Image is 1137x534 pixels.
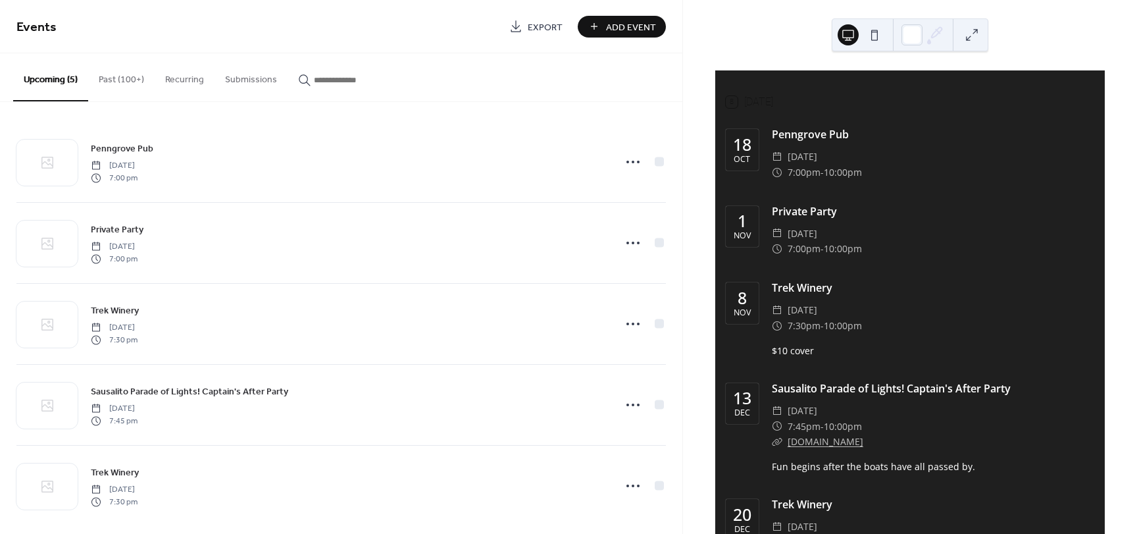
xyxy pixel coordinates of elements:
[734,309,751,317] div: Nov
[772,203,1094,219] div: Private Party
[155,53,215,100] button: Recurring
[88,53,155,100] button: Past (100+)
[772,149,782,165] div: ​
[91,241,138,253] span: [DATE]
[734,232,751,240] div: Nov
[821,318,824,334] span: -
[788,403,817,419] span: [DATE]
[772,419,782,435] div: ​
[738,213,747,229] div: 1
[788,226,817,242] span: [DATE]
[772,403,782,419] div: ​
[734,525,750,534] div: Dec
[528,20,563,34] span: Export
[788,165,821,180] span: 7:00pm
[91,496,138,508] span: 7:30 pm
[91,172,138,184] span: 7:00 pm
[821,419,824,435] span: -
[715,70,1105,86] div: Upcoming events
[733,136,751,153] div: 18
[91,304,139,318] span: Trek Winery
[821,241,824,257] span: -
[788,149,817,165] span: [DATE]
[91,415,138,427] span: 7:45 pm
[91,403,138,415] span: [DATE]
[772,460,1094,473] div: Fun begins after the boats have all passed by.
[91,465,139,480] a: Trek Winery
[91,160,138,172] span: [DATE]
[91,222,143,237] a: Private Party
[734,409,750,417] div: Dec
[772,497,832,512] a: Trek Winery
[91,466,139,480] span: Trek Winery
[606,20,656,34] span: Add Event
[733,390,751,406] div: 13
[788,419,821,435] span: 7:45pm
[772,434,782,450] div: ​
[91,253,138,265] span: 7:00 pm
[499,16,572,38] a: Export
[788,241,821,257] span: 7:00pm
[91,384,288,399] a: Sausalito Parade of Lights! Captain's After Party
[91,484,138,496] span: [DATE]
[824,165,862,180] span: 10:00pm
[91,223,143,237] span: Private Party
[91,322,138,334] span: [DATE]
[91,385,288,399] span: Sausalito Parade of Lights! Captain's After Party
[91,303,139,318] a: Trek Winery
[824,318,862,334] span: 10:00pm
[91,142,153,156] span: Penngrove Pub
[13,53,88,101] button: Upcoming (5)
[215,53,288,100] button: Submissions
[772,344,1094,358] div: $10 cover
[772,126,1094,142] div: Penngrove Pub
[738,290,747,306] div: 8
[772,165,782,180] div: ​
[91,141,153,156] a: Penngrove Pub
[91,334,138,346] span: 7:30 pm
[824,419,862,435] span: 10:00pm
[821,165,824,180] span: -
[788,318,821,334] span: 7:30pm
[578,16,666,38] button: Add Event
[788,302,817,318] span: [DATE]
[16,14,57,40] span: Events
[772,381,1011,396] a: Sausalito Parade of Lights! Captain's After Party
[824,241,862,257] span: 10:00pm
[772,318,782,334] div: ​
[788,435,863,448] a: [DOMAIN_NAME]
[772,280,1094,296] div: Trek Winery
[772,302,782,318] div: ​
[772,226,782,242] div: ​
[733,506,751,523] div: 20
[734,155,750,164] div: Oct
[772,241,782,257] div: ​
